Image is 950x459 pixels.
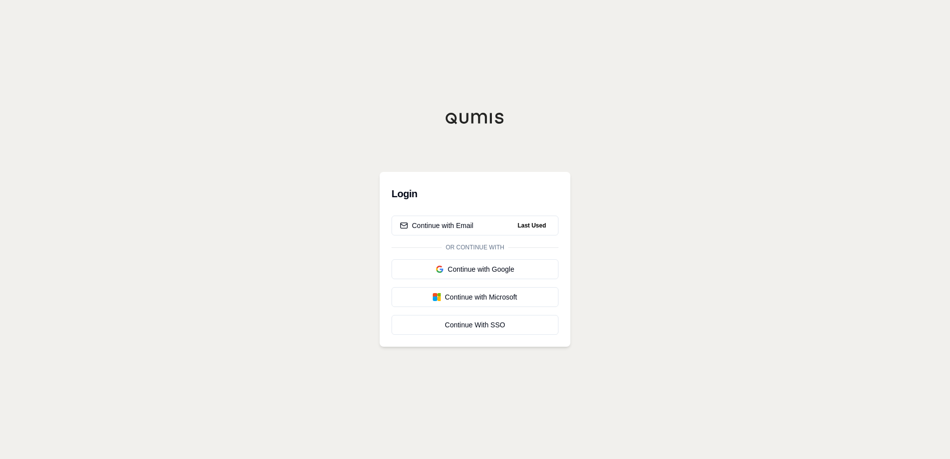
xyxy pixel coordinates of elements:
div: Continue With SSO [400,320,550,330]
img: Qumis [445,112,505,124]
span: Last Used [514,220,550,231]
button: Continue with Google [392,259,558,279]
h3: Login [392,184,558,204]
a: Continue With SSO [392,315,558,335]
div: Continue with Microsoft [400,292,550,302]
button: Continue with Microsoft [392,287,558,307]
button: Continue with EmailLast Used [392,216,558,235]
div: Continue with Email [400,221,474,230]
span: Or continue with [442,243,508,251]
div: Continue with Google [400,264,550,274]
